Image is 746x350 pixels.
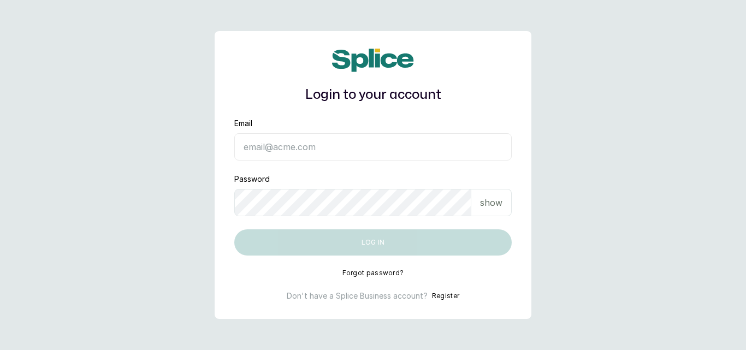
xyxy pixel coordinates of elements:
button: Register [432,290,459,301]
p: show [480,196,502,209]
button: Forgot password? [342,269,404,277]
label: Email [234,118,252,129]
button: Log in [234,229,512,256]
p: Don't have a Splice Business account? [287,290,428,301]
label: Password [234,174,270,185]
h1: Login to your account [234,85,512,105]
input: email@acme.com [234,133,512,161]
